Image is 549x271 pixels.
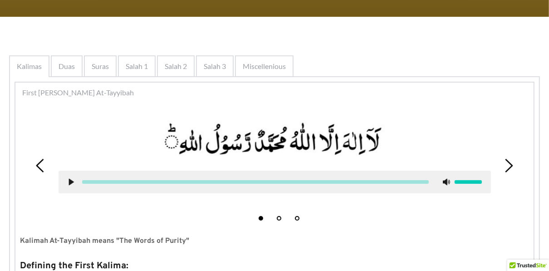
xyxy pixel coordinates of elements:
span: Salah 1 [126,61,148,72]
button: 1 of 3 [259,216,263,221]
button: 3 of 3 [295,216,299,221]
span: Miscellenious [243,61,286,72]
span: Salah 3 [204,61,226,72]
button: 2 of 3 [277,216,281,221]
span: Salah 2 [165,61,187,72]
strong: Kalimah At-Tayyibah means "The Words of Purity" [20,237,189,246]
span: Duas [59,61,75,72]
span: First [PERSON_NAME] At-Tayyibah [22,87,134,98]
span: Suras [92,61,109,72]
span: Kalimas [17,61,42,72]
